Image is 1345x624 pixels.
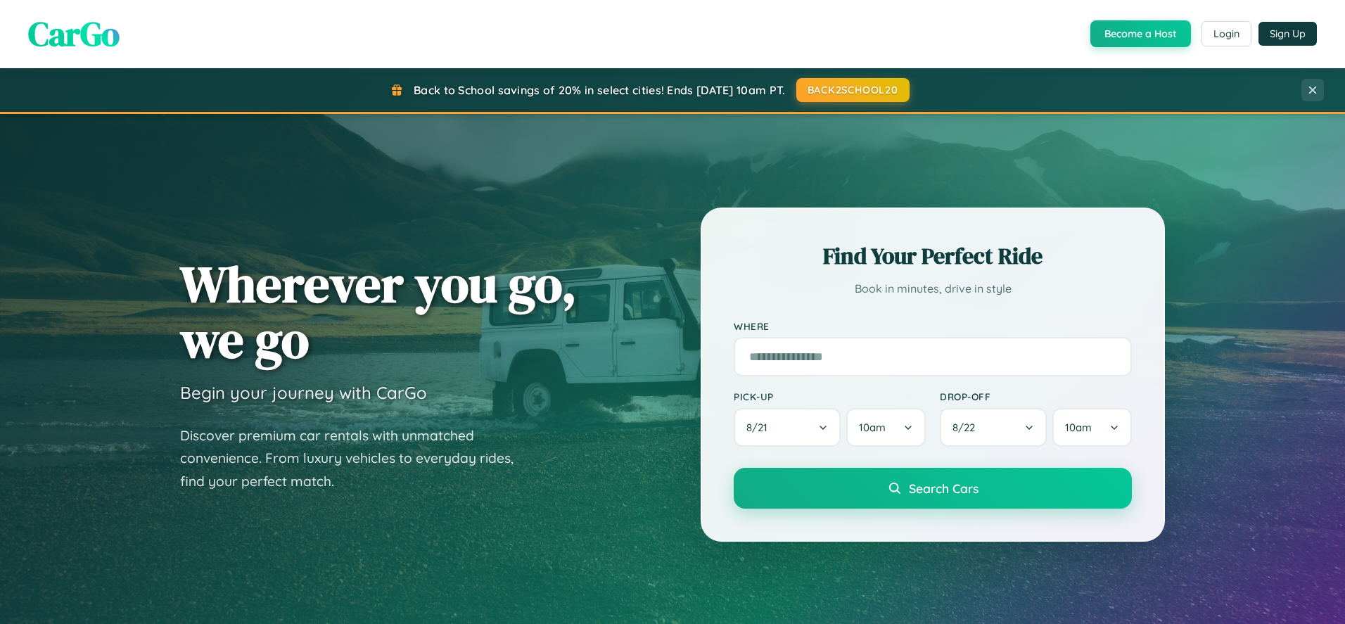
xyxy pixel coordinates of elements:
[414,83,785,97] span: Back to School savings of 20% in select cities! Ends [DATE] 10am PT.
[1258,22,1317,46] button: Sign Up
[734,319,1132,331] label: Where
[180,424,532,493] p: Discover premium car rentals with unmatched convenience. From luxury vehicles to everyday rides, ...
[1090,20,1191,47] button: Become a Host
[859,421,886,434] span: 10am
[180,256,577,367] h1: Wherever you go, we go
[796,78,910,102] button: BACK2SCHOOL20
[180,382,427,403] h3: Begin your journey with CarGo
[746,421,775,434] span: 8 / 21
[1052,408,1132,447] button: 10am
[1065,421,1092,434] span: 10am
[952,421,982,434] span: 8 / 22
[734,408,841,447] button: 8/21
[734,279,1132,299] p: Book in minutes, drive in style
[734,468,1132,509] button: Search Cars
[940,390,1132,402] label: Drop-off
[846,408,926,447] button: 10am
[909,480,979,496] span: Search Cars
[28,11,120,57] span: CarGo
[940,408,1047,447] button: 8/22
[734,241,1132,272] h2: Find Your Perfect Ride
[1201,21,1251,46] button: Login
[734,390,926,402] label: Pick-up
